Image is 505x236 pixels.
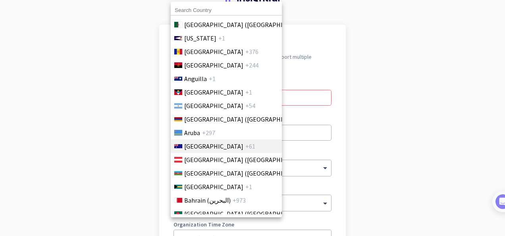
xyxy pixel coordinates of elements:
[184,60,243,70] span: [GEOGRAPHIC_DATA]
[184,20,308,29] span: [GEOGRAPHIC_DATA] (‫[GEOGRAPHIC_DATA]‬‎)
[245,60,258,70] span: +244
[245,47,258,56] span: +376
[171,5,282,15] input: Search Country
[184,195,231,205] span: Bahrain (‫البحرين‬‎)
[184,74,207,83] span: Anguilla
[184,114,308,124] span: [GEOGRAPHIC_DATA] ([GEOGRAPHIC_DATA])
[184,141,243,151] span: [GEOGRAPHIC_DATA]
[209,74,216,83] span: +1
[245,101,255,110] span: +54
[184,47,243,56] span: [GEOGRAPHIC_DATA]
[202,128,215,137] span: +297
[245,87,252,97] span: +1
[184,209,308,219] span: [GEOGRAPHIC_DATA] ([GEOGRAPHIC_DATA])
[245,141,255,151] span: +61
[184,128,200,137] span: Aruba
[245,182,252,192] span: +1
[184,182,243,192] span: [GEOGRAPHIC_DATA]
[184,87,243,97] span: [GEOGRAPHIC_DATA]
[184,155,308,164] span: [GEOGRAPHIC_DATA] ([GEOGRAPHIC_DATA])
[184,33,216,43] span: [US_STATE]
[184,168,308,178] span: [GEOGRAPHIC_DATA] ([GEOGRAPHIC_DATA])
[184,101,243,110] span: [GEOGRAPHIC_DATA]
[218,33,225,43] span: +1
[233,195,246,205] span: +973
